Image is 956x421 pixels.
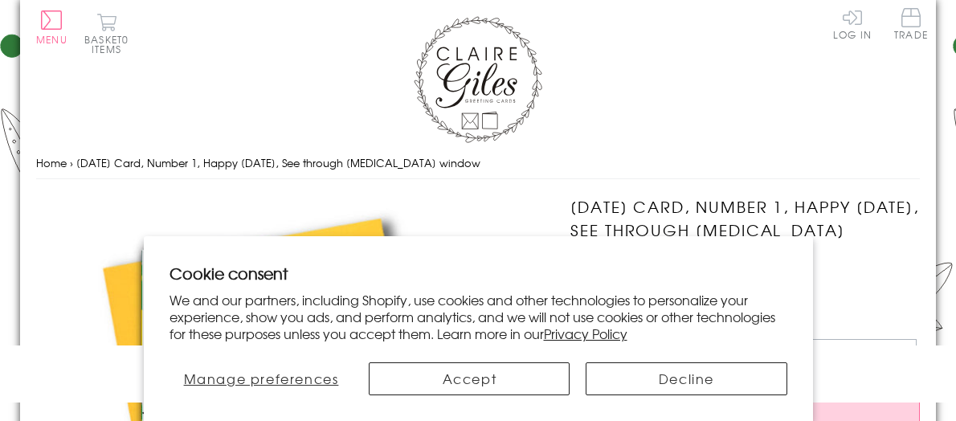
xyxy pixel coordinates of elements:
button: Decline [586,362,786,395]
span: 0 items [92,32,129,56]
button: Accept [369,362,570,395]
span: Menu [36,32,67,47]
span: Manage preferences [184,369,339,388]
span: › [70,155,73,170]
img: Claire Giles Greetings Cards [414,16,542,143]
nav: breadcrumbs [36,147,920,180]
button: Menu [36,10,67,44]
a: Trade [894,8,928,43]
span: Trade [894,8,928,39]
button: Manage preferences [169,362,353,395]
p: We and our partners, including Shopify, use cookies and other technologies to personalize your ex... [170,292,787,341]
a: Log In [833,8,872,39]
button: Basket0 items [84,13,129,54]
h2: Cookie consent [170,262,787,284]
h1: [DATE] Card, Number 1, Happy [DATE], See through [MEDICAL_DATA] window [570,195,920,264]
a: Privacy Policy [544,324,627,343]
span: [DATE] Card, Number 1, Happy [DATE], See through [MEDICAL_DATA] window [76,155,480,170]
a: Home [36,155,67,170]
